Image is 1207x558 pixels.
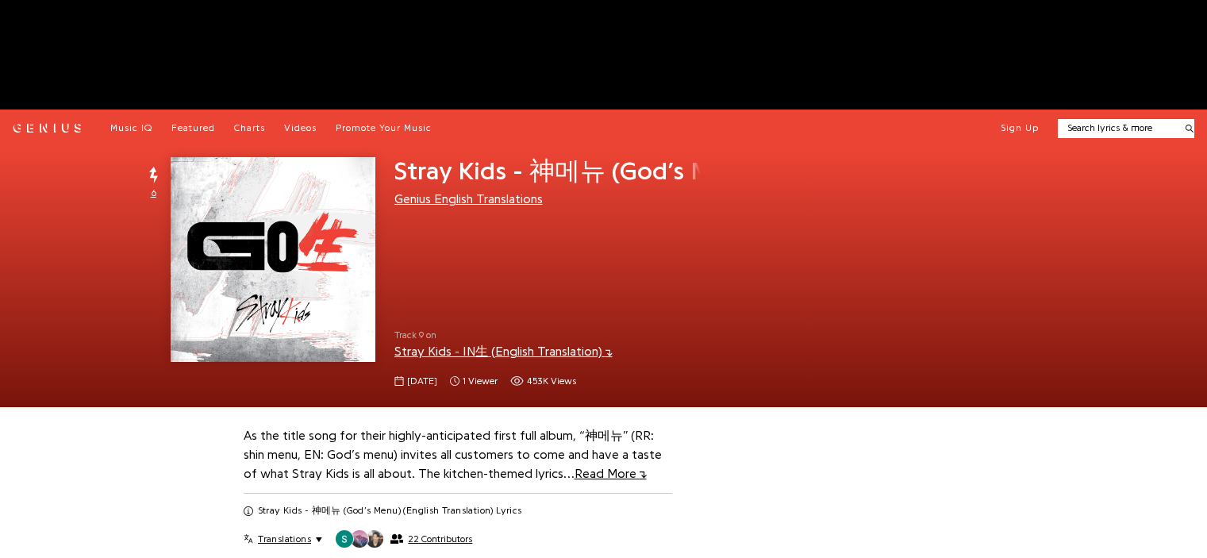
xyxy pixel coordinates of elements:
[407,375,437,388] span: [DATE]
[510,375,576,388] span: 452,969 views
[234,123,265,133] span: Charts
[151,187,156,200] span: 6
[171,123,215,133] span: Featured
[110,123,152,133] span: Music IQ
[258,505,522,518] h2: Stray Kids - 神메뉴 (God’s Menu) (English Translation) Lyrics
[244,429,662,480] a: As the title song for their highly-anticipated first full album, “神메뉴” (RR: shin menu, EN: God’s ...
[394,159,998,184] span: Stray Kids - 神메뉴 (God’s Menu) (English Translation)
[1058,121,1176,135] input: Search lyrics & more
[258,533,311,545] span: Translations
[450,375,498,388] span: 1 viewer
[171,157,375,362] img: Cover art for Stray Kids - 神메뉴 (God’s Menu) (English Translation) by Genius English Translations
[463,375,498,388] span: 1 viewer
[394,329,701,342] span: Track 9 on
[335,529,472,548] button: 22 Contributors
[527,375,576,388] span: 453K views
[244,533,322,545] button: Translations
[234,122,265,135] a: Charts
[394,345,613,358] a: Stray Kids - IN生 (English Translation)
[284,122,317,135] a: Videos
[171,122,215,135] a: Featured
[284,123,317,133] span: Videos
[1001,122,1039,135] button: Sign Up
[575,468,647,480] span: Read More
[336,122,432,135] a: Promote Your Music
[408,533,472,545] span: 22 Contributors
[110,122,152,135] a: Music IQ
[336,123,432,133] span: Promote Your Music
[394,193,543,206] a: Genius English Translations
